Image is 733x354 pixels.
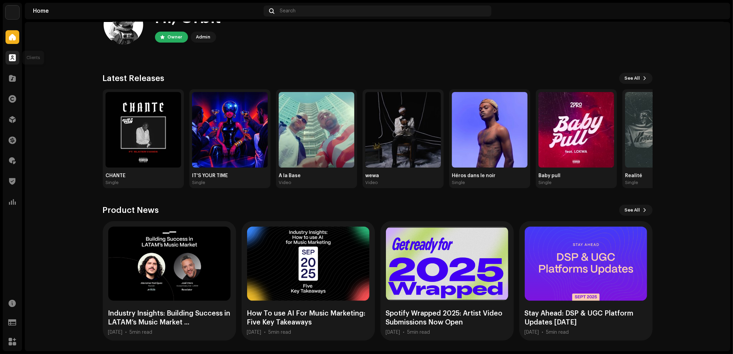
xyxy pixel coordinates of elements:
[365,92,441,168] img: 4cf3c17e-9f18-441c-8796-39538d9889df
[625,92,701,168] img: b24d5107-6e0c-4610-b882-17c1ef90b4fe
[192,173,268,179] div: IT'S YOUR TIME
[192,180,205,185] div: Single
[452,173,527,179] div: Héros dans le noir
[264,330,266,335] div: •
[247,309,369,327] div: How To use AI For Music Marketing: Five Key Takeaways
[408,330,430,335] div: 5
[386,330,400,335] div: [DATE]
[269,330,291,335] div: 5
[192,92,268,168] img: cc5f2298-8d8d-4b6c-9361-bd514e42a2c8
[452,180,465,185] div: Single
[625,71,640,85] span: See All
[125,330,127,335] div: •
[108,330,123,335] div: [DATE]
[130,330,153,335] div: 5
[108,309,231,327] div: Industry Insights: Building Success in LATAM’s Music Market ...
[168,33,182,41] div: Owner
[103,4,144,45] img: 77cc3158-a3d8-4e05-b989-3b4f8fd5cb3f
[5,5,19,19] img: 0029baec-73b5-4e5b-bf6f-b72015a23c67
[365,173,441,179] div: wewa
[542,330,544,335] div: •
[525,330,539,335] div: [DATE]
[625,180,638,185] div: Single
[525,309,647,327] div: Stay Ahead: DSP & UGC Platform Updates [DATE]
[271,330,291,335] span: min read
[365,180,378,185] div: Video
[279,173,354,179] div: A la Base
[538,180,552,185] div: Single
[538,173,614,179] div: Baby pull
[625,173,701,179] div: Realité
[196,33,211,41] div: Admin
[546,330,569,335] div: 5
[452,92,527,168] img: ca171ada-5db4-415b-9970-92572159fc02
[625,203,640,217] span: See All
[133,330,153,335] span: min read
[386,309,508,327] div: Spotify Wrapped 2025: Artist Video Submissions Now Open
[105,180,119,185] div: Single
[549,330,569,335] span: min read
[711,5,722,16] img: 77cc3158-a3d8-4e05-b989-3b4f8fd5cb3f
[103,205,159,216] h3: Product News
[103,73,165,84] h3: Latest Releases
[105,92,181,168] img: 5fc62aae-22ad-473f-9c53-3bee2bae2dc6
[538,92,614,168] img: 1ae29012-b3b7-4aab-b4cb-392423d4598d
[410,330,430,335] span: min read
[619,205,653,216] button: See All
[279,92,354,168] img: 6c5d80c8-a442-411b-a42c-1dc23294abc1
[619,73,653,84] button: See All
[280,8,296,14] span: Search
[105,173,181,179] div: CHANTE
[279,180,291,185] div: Video
[247,330,262,335] div: [DATE]
[403,330,405,335] div: •
[33,8,261,14] div: Home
